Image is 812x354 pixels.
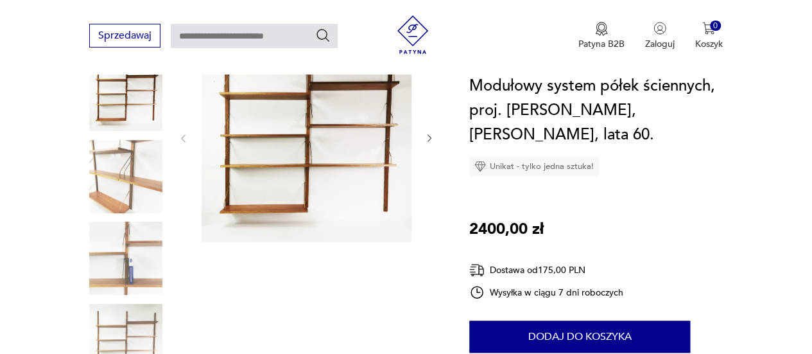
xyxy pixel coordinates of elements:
div: Unikat - tylko jedna sztuka! [469,157,599,176]
p: Koszyk [695,38,723,50]
img: Ikona diamentu [474,161,486,172]
img: Ikona dostawy [469,262,485,278]
img: Zdjęcie produktu Modułowy system półek ściennych, proj. Poul Cadovius, Dania, lata 60. [202,32,411,242]
div: 0 [710,21,721,31]
p: Zaloguj [645,38,675,50]
button: Dodaj do koszyka [469,321,690,353]
img: Ikonka użytkownika [653,22,666,35]
button: Sprzedawaj [89,24,160,48]
img: Zdjęcie produktu Modułowy system półek ściennych, proj. Poul Cadovius, Dania, lata 60. [89,140,162,213]
img: Patyna - sklep z meblami i dekoracjami vintage [393,15,432,54]
h1: Modułowy system półek ściennych, proj. [PERSON_NAME], [PERSON_NAME], lata 60. [469,74,723,147]
a: Ikona medaluPatyna B2B [578,22,625,50]
button: Patyna B2B [578,22,625,50]
img: Ikona koszyka [702,22,715,35]
p: Patyna B2B [578,38,625,50]
button: Zaloguj [645,22,675,50]
a: Sprzedawaj [89,32,160,41]
div: Dostawa od 175,00 PLN [469,262,623,278]
img: Zdjęcie produktu Modułowy system półek ściennych, proj. Poul Cadovius, Dania, lata 60. [89,222,162,295]
div: Wysyłka w ciągu 7 dni roboczych [469,285,623,300]
button: Szukaj [315,28,331,43]
img: Ikona medalu [595,22,608,36]
p: 2400,00 zł [469,217,544,242]
button: 0Koszyk [695,22,723,50]
img: Zdjęcie produktu Modułowy system półek ściennych, proj. Poul Cadovius, Dania, lata 60. [89,58,162,131]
